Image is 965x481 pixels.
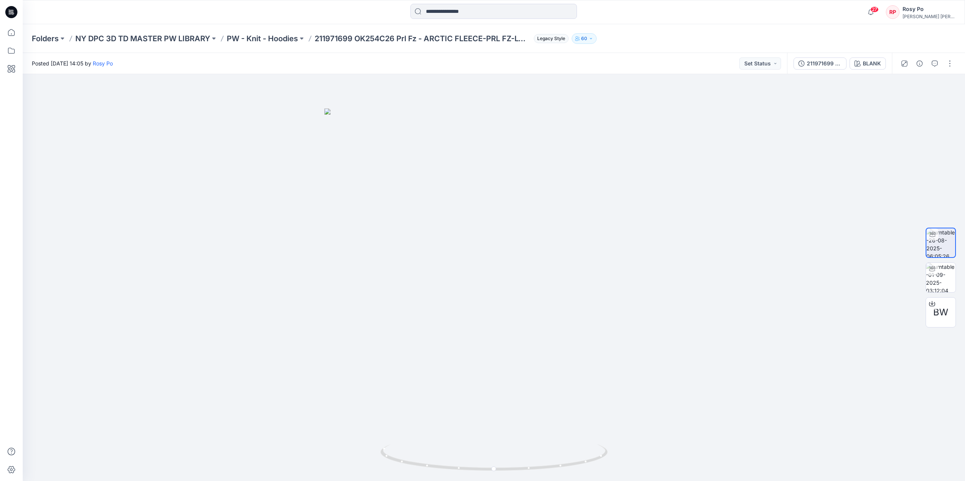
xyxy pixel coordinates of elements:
[926,228,955,257] img: turntable-26-08-2025-06:05:26
[850,57,886,70] button: BLANK
[794,57,847,70] button: 211971699 OK254C26 Prl Fz - ARCTIC FLEECE-PRL FZ-LONG SLEEVE-SWEATSHIRT
[572,33,597,44] button: 60
[32,59,113,67] span: Posted [DATE] 14:05 by
[531,33,569,44] button: Legacy Style
[315,33,531,44] p: 211971699 OK254C26 Prl Fz - ARCTIC FLEECE-PRL FZ-LONG SLEEVE-SWEATSHIRT
[75,33,210,44] a: NY DPC 3D TD MASTER PW LIBRARY
[870,6,879,12] span: 27
[32,33,59,44] a: Folders
[914,57,926,70] button: Details
[93,60,113,67] a: Rosy Po
[886,5,900,19] div: RP
[581,34,587,43] p: 60
[903,14,956,19] div: [PERSON_NAME] [PERSON_NAME]
[534,34,569,43] span: Legacy Style
[863,59,881,68] div: BLANK
[807,59,842,68] div: 211971699 OK254C26 Prl Fz - ARCTIC FLEECE-PRL FZ-LONG SLEEVE-SWEATSHIRT
[926,263,956,292] img: turntable-01-09-2025-03:12:04
[903,5,956,14] div: Rosy Po
[933,306,948,319] span: BW
[227,33,298,44] a: PW - Knit - Hoodies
